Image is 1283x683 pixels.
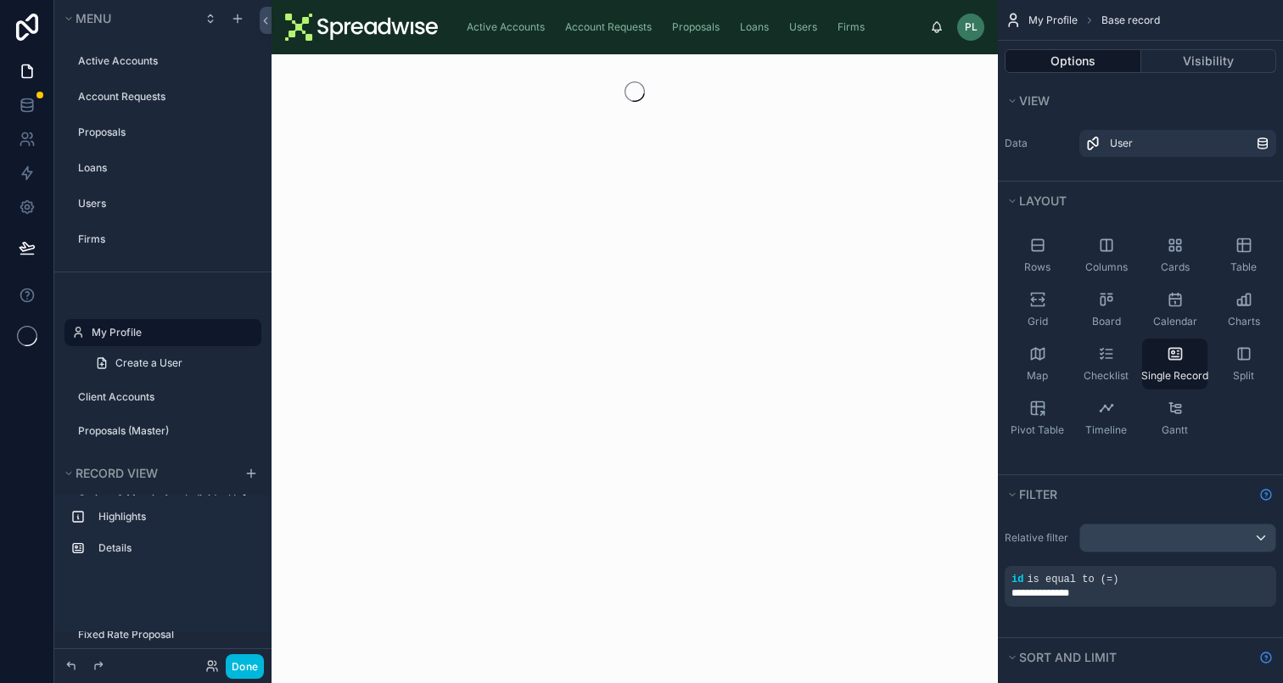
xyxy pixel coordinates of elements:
[76,466,158,480] span: Record view
[1142,284,1207,335] button: Calendar
[98,541,248,555] label: Details
[1211,284,1276,335] button: Charts
[1142,339,1207,389] button: Single Record
[781,12,829,42] a: Users
[76,11,111,25] span: Menu
[1142,393,1207,444] button: Gantt
[98,510,248,523] label: Highlights
[78,197,251,210] label: Users
[672,20,720,34] span: Proposals
[1142,230,1207,281] button: Cards
[61,321,255,344] button: Hidden pages
[1211,230,1276,281] button: Table
[1084,369,1129,383] span: Checklist
[1011,574,1023,585] span: id
[1259,488,1273,501] svg: Show help information
[61,7,193,31] button: Menu
[54,495,272,579] div: scrollable content
[838,20,865,34] span: Firms
[731,12,781,42] a: Loans
[965,20,978,34] span: PL
[1019,650,1117,664] span: Sort And Limit
[285,14,438,41] img: App logo
[1005,483,1252,507] button: Filter
[1228,315,1260,328] span: Charts
[740,20,769,34] span: Loans
[1027,574,1118,585] span: is equal to (=)
[1211,339,1276,389] button: Split
[1019,487,1057,501] span: Filter
[1005,137,1073,150] label: Data
[1110,137,1133,150] span: User
[1005,49,1141,73] button: Options
[85,350,261,377] a: Create a User
[1085,260,1128,274] span: Columns
[1141,49,1277,73] button: Visibility
[1073,284,1139,335] button: Board
[1005,531,1073,545] label: Relative filter
[1162,423,1188,437] span: Gantt
[78,390,251,404] label: Client Accounts
[1005,230,1070,281] button: Rows
[1101,14,1160,27] span: Base record
[458,12,557,42] a: Active Accounts
[78,232,251,246] label: Firms
[92,326,251,339] label: My Profile
[1027,369,1048,383] span: Map
[557,12,664,42] a: Account Requests
[78,126,251,139] label: Proposals
[829,12,877,42] a: Firms
[789,20,817,34] span: Users
[1092,315,1121,328] span: Board
[1005,189,1266,213] button: Layout
[1005,284,1070,335] button: Grid
[1028,315,1048,328] span: Grid
[1079,130,1276,157] a: User
[1011,423,1064,437] span: Pivot Table
[1005,339,1070,389] button: Map
[78,161,251,175] label: Loans
[226,654,264,679] button: Done
[1085,423,1127,437] span: Timeline
[78,90,251,104] label: Account Requests
[1019,93,1050,108] span: View
[1073,339,1139,389] button: Checklist
[1073,230,1139,281] button: Columns
[1024,260,1050,274] span: Rows
[1141,369,1208,383] span: Single Record
[78,54,251,68] label: Active Accounts
[1005,646,1252,669] button: Sort And Limit
[1028,14,1078,27] span: My Profile
[451,8,930,46] div: scrollable content
[1161,260,1190,274] span: Cards
[1230,260,1257,274] span: Table
[1005,393,1070,444] button: Pivot Table
[1233,369,1254,383] span: Split
[78,424,251,438] label: Proposals (Master)
[565,20,652,34] span: Account Requests
[1019,193,1067,208] span: Layout
[1153,315,1197,328] span: Calendar
[1259,651,1273,664] svg: Show help information
[115,356,182,370] span: Create a User
[61,462,234,485] button: Record view
[1073,393,1139,444] button: Timeline
[1005,89,1266,113] button: View
[664,12,731,42] a: Proposals
[467,20,545,34] span: Active Accounts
